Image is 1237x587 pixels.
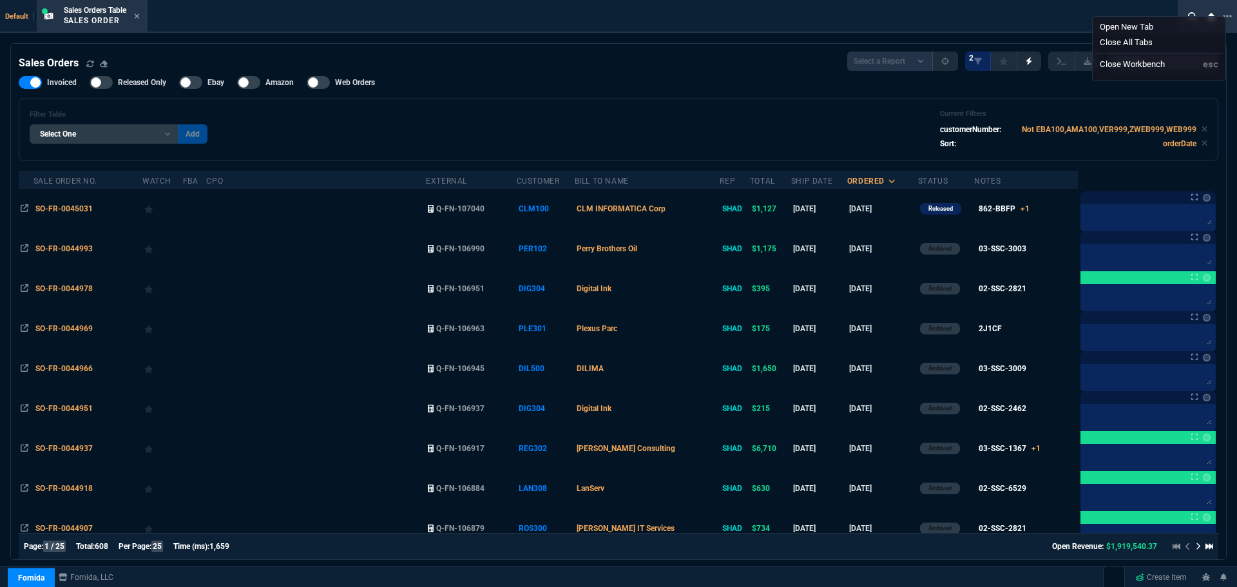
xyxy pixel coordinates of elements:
span: 608 [95,542,108,551]
nx-icon: Open In Opposite Panel [21,284,28,293]
span: +1 [1021,204,1030,213]
div: FBA [183,176,198,186]
p: Sort: [940,138,956,149]
h6: Filter Table [30,110,207,119]
td: SHAD [720,189,750,229]
code: Not EBA100,AMA100,VER999,ZWEB999,WEB999 [1022,125,1196,134]
div: Notes [974,176,1001,186]
span: SO-FR-0045031 [35,204,93,213]
div: 03-SSC-3003 [979,243,1026,255]
span: Sales Orders Table [64,6,126,15]
span: Plexus Parc [577,324,617,333]
td: $630 [750,468,791,508]
span: Per Page: [119,542,151,551]
td: SHAD [720,508,750,548]
td: [DATE] [791,468,847,508]
span: Amazon [265,77,294,88]
td: SHAD [720,428,750,468]
p: Archived [928,363,952,374]
td: $395 [750,269,791,309]
div: Add to Watchlist [144,280,181,298]
span: SO-FR-0044907 [35,524,93,533]
nx-icon: Open In Opposite Panel [21,404,28,413]
div: Rep [720,176,735,186]
td: $1,127 [750,189,791,229]
span: Web Orders [335,77,375,88]
span: [PERSON_NAME] IT Services [577,524,675,533]
div: Status [918,176,948,186]
span: Q-FN-106884 [436,484,484,493]
div: Add to Watchlist [144,399,181,418]
span: SO-FR-0044951 [35,404,93,413]
td: PLE301 [517,309,575,349]
td: $175 [750,309,791,349]
span: Q-FN-106990 [436,244,484,253]
code: orderDate [1163,139,1196,148]
nx-icon: Open In Opposite Panel [21,444,28,453]
span: DILIMA [577,364,604,373]
span: Default [5,12,34,21]
span: Time (ms): [173,542,209,551]
span: [PERSON_NAME] Consulting [577,444,675,453]
td: [DATE] [847,269,918,309]
span: Ebay [207,77,224,88]
div: 03-SSC-3009 [979,363,1026,374]
td: $1,650 [750,349,791,389]
span: Q-FN-106937 [436,404,484,413]
td: [DATE] [847,508,918,548]
div: Add to Watchlist [144,200,181,218]
div: Total [750,176,775,186]
td: DIG304 [517,389,575,428]
span: Q-FN-106963 [436,324,484,333]
td: [DATE] [791,428,847,468]
span: Perry Brothers Oil [577,244,637,253]
nx-icon: Open In Opposite Panel [21,324,28,333]
td: [DATE] [847,468,918,508]
td: DIG304 [517,269,575,309]
a: msbcCompanyName [55,572,117,583]
div: Watch [142,176,171,186]
td: $6,710 [750,428,791,468]
span: Invoiced [47,77,77,88]
span: 1,659 [209,542,229,551]
span: SO-FR-0044966 [35,364,93,373]
td: LAN308 [517,468,575,508]
p: Archived [928,523,952,534]
td: SHAD [720,269,750,309]
li: Open New Tab [1095,19,1223,35]
div: Add to Watchlist [144,360,181,378]
td: SHAD [720,349,750,389]
p: Archived [928,323,952,334]
td: [DATE] [847,428,918,468]
div: 2J1CF [979,323,1002,334]
span: +1 [1031,444,1040,453]
td: SHAD [720,389,750,428]
td: SHAD [720,229,750,269]
span: Digital Ink [577,284,611,293]
p: Sales Order [64,15,126,26]
td: [DATE] [791,389,847,428]
td: [DATE] [791,349,847,389]
div: Add to Watchlist [144,439,181,457]
div: Bill To Name [575,176,629,186]
div: Sale Order No. [34,176,97,186]
div: Ship Date [791,176,832,186]
td: [DATE] [791,508,847,548]
td: [DATE] [847,309,918,349]
td: $1,175 [750,229,791,269]
div: Customer [517,176,560,186]
p: Archived [928,244,952,254]
div: 862-BBFP+1 [979,203,1030,215]
span: SO-FR-0044993 [35,244,93,253]
p: Released [928,204,953,214]
nx-icon: Search [1183,9,1202,24]
nx-icon: Open In Opposite Panel [21,484,28,493]
td: $734 [750,508,791,548]
span: SO-FR-0044978 [35,284,93,293]
div: ordered [847,176,885,186]
span: LanServ [577,484,604,493]
div: Add to Watchlist [144,320,181,338]
span: Q-FN-106879 [436,524,484,533]
td: DIL500 [517,349,575,389]
td: SHAD [720,309,750,349]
